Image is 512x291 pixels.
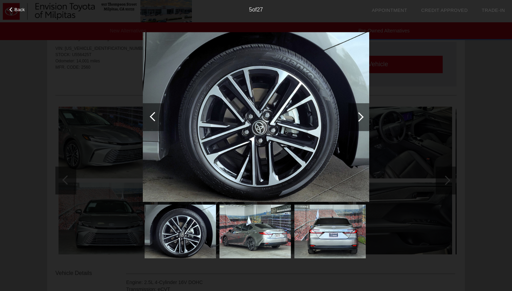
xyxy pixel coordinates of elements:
[482,8,505,13] a: Trade-In
[143,32,369,202] img: image.aspx
[219,205,291,258] img: image.aspx
[421,8,468,13] a: Credit Approved
[249,7,252,13] span: 5
[145,205,216,258] img: image.aspx
[294,205,366,258] img: image.aspx
[257,7,263,13] span: 27
[15,7,25,12] span: Back
[372,8,407,13] a: Appointment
